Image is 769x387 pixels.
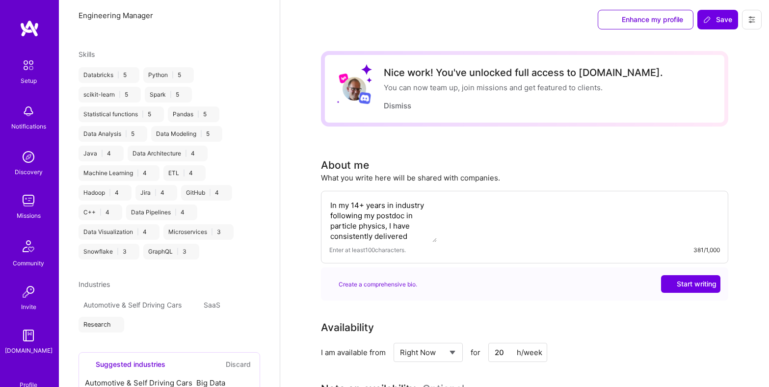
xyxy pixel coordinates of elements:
i: icon Close [114,211,117,214]
span: for [471,347,480,358]
i: icon Close [225,303,229,307]
button: Dismiss [384,101,411,111]
i: icon Close [115,323,119,327]
div: Availability [321,320,374,335]
i: icon Close [197,172,201,175]
div: Python 5 [143,67,194,83]
i: icon Close [131,250,134,254]
span: | [109,189,111,197]
i: icon Close [186,303,190,307]
i: icon CrystalBallWhite [665,281,672,287]
i: icon Close [131,74,134,77]
i: icon Close [133,93,136,97]
button: Discard [223,359,254,370]
img: Discord logo [359,92,371,104]
input: XX [488,343,547,362]
button: Enhance my profile [598,10,693,29]
div: Discovery [15,167,43,177]
div: Suggested industries [85,359,165,369]
div: What you write here will be shared with companies. [321,173,500,183]
div: C++ 4 [79,205,122,220]
i: icon Close [189,211,192,214]
span: | [211,228,213,236]
span: | [137,228,139,236]
div: Pandas 5 [168,106,219,122]
i: icon Close [214,132,217,136]
img: User Avatar [343,77,366,101]
div: Java 4 [79,146,124,161]
div: Invite [21,302,36,312]
span: Skills [79,50,95,58]
div: Automotive & Self Driving Cars [79,297,195,313]
div: I am available from [321,347,386,358]
div: Setup [21,76,37,86]
div: Community [13,258,44,268]
i: icon Close [156,113,159,116]
div: ETL 4 [163,165,206,181]
div: GraphQL 3 [143,244,199,259]
span: | [117,71,119,79]
i: icon Close [191,250,194,254]
i: icon Close [123,191,127,195]
div: Snowflake 3 [79,244,139,259]
i: icon Close [151,231,155,234]
span: | [200,130,202,138]
span: Enhance my profile [608,15,683,25]
img: teamwork [19,191,38,210]
span: | [177,248,179,256]
div: h/week [517,347,542,358]
div: Statistical functions 5 [79,106,164,122]
div: Microservices 3 [163,224,234,240]
span: | [183,169,185,177]
i: icon Close [223,191,227,195]
span: | [170,91,172,99]
span: | [209,189,211,197]
div: SaaS [199,297,234,313]
div: Data Analysis 5 [79,126,147,142]
i: Accept [81,21,89,28]
img: Invite [19,282,38,302]
i: icon Close [139,132,142,136]
img: bell [19,102,38,121]
span: | [175,208,177,216]
div: scikit-learn 5 [79,87,141,103]
span: | [125,130,127,138]
i: icon SuggestedTeams [608,16,616,24]
span: | [142,110,144,118]
span: | [155,189,157,197]
div: Databricks 5 [79,67,139,83]
span: | [185,150,187,157]
span: Engineering Manager [79,11,153,20]
div: You can now team up, join missions and get featured to clients. [384,82,663,93]
img: Lyft logo [339,73,349,83]
button: Start writing [661,275,720,293]
div: Data Pipelines 4 [126,205,197,220]
button: Save [697,10,738,29]
div: Missions [17,210,41,221]
span: Start writing [665,279,716,289]
textarea: In my 14+ years in industry following my postdoc in particle physics, I have consistently deliver... [329,199,437,242]
div: Spark 5 [145,87,192,103]
span: Enter at least 100 characters. [329,245,406,255]
i: icon Close [115,152,119,155]
div: 381/1,000 [693,245,720,255]
div: Data Architecture 4 [128,146,208,161]
div: About me [321,158,369,173]
i: icon Close [225,231,229,234]
img: logo [20,20,39,37]
span: | [119,91,121,99]
i: icon Close [184,93,187,97]
span: | [117,248,119,256]
div: Hadoop 4 [79,185,132,201]
img: setup [18,55,39,76]
div: Data Modeling 5 [151,126,222,142]
i: Reject [81,29,89,37]
div: [DOMAIN_NAME] [5,345,53,356]
div: Jira 4 [135,185,177,201]
i: icon Close [151,172,155,175]
i: icon Close [211,113,214,116]
span: | [100,208,102,216]
span: Industries [79,280,110,288]
i: icon Close [169,191,172,195]
img: Community [17,234,40,258]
